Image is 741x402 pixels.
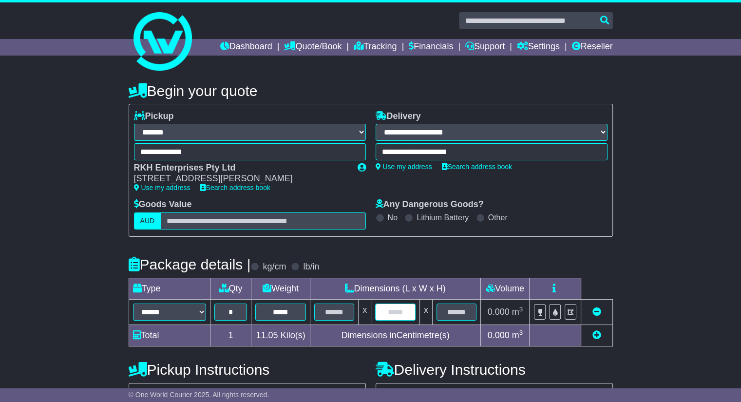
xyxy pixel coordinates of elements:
[442,163,512,171] a: Search address book
[419,299,432,325] td: x
[129,391,269,399] span: © One World Courier 2025. All rights reserved.
[220,39,272,56] a: Dashboard
[592,330,601,340] a: Add new item
[465,39,505,56] a: Support
[512,307,523,317] span: m
[481,278,530,299] td: Volume
[200,184,270,191] a: Search address book
[417,213,469,222] label: Lithium Battery
[129,83,613,99] h4: Begin your quote
[519,329,523,336] sup: 3
[134,111,174,122] label: Pickup
[571,39,612,56] a: Reseller
[134,163,348,173] div: RKH Enterprises Pty Ltd
[251,325,310,346] td: Kilo(s)
[376,362,613,378] h4: Delivery Instructions
[129,278,210,299] td: Type
[284,39,342,56] a: Quote/Book
[592,307,601,317] a: Remove this item
[303,262,319,272] label: lb/in
[129,325,210,346] td: Total
[134,184,190,191] a: Use my address
[359,299,371,325] td: x
[488,307,510,317] span: 0.000
[376,111,421,122] label: Delivery
[263,262,286,272] label: kg/cm
[134,173,348,184] div: [STREET_ADDRESS][PERSON_NAME]
[388,213,398,222] label: No
[376,163,432,171] a: Use my address
[256,330,278,340] span: 11.05
[251,278,310,299] td: Weight
[517,39,560,56] a: Settings
[210,278,251,299] td: Qty
[129,256,251,272] h4: Package details |
[488,213,508,222] label: Other
[488,330,510,340] span: 0.000
[210,325,251,346] td: 1
[310,325,481,346] td: Dimensions in Centimetre(s)
[409,39,453,56] a: Financials
[134,212,161,230] label: AUD
[512,330,523,340] span: m
[129,362,366,378] h4: Pickup Instructions
[519,306,523,313] sup: 3
[310,278,481,299] td: Dimensions (L x W x H)
[376,199,484,210] label: Any Dangerous Goods?
[134,199,192,210] label: Goods Value
[354,39,397,56] a: Tracking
